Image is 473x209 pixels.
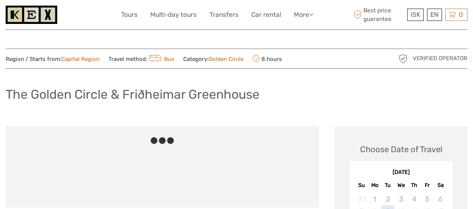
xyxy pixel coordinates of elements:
[434,193,447,205] div: Not available Saturday, September 6th, 2025
[427,9,442,21] div: EN
[355,193,368,205] div: Not available Sunday, August 31st, 2025
[397,53,409,65] img: verified_operator_grey_128.png
[147,56,174,62] a: Bus
[352,6,405,23] span: Best price guarantee
[150,9,197,20] a: Multi-day tours
[251,9,281,20] a: Car rental
[421,180,434,190] div: Fr
[368,180,381,190] div: Mo
[209,56,243,62] a: Golden Circle
[434,180,447,190] div: Sa
[121,9,138,20] a: Tours
[381,193,394,205] div: Not available Tuesday, September 2nd, 2025
[61,56,99,62] a: Capital Region
[350,169,452,176] div: [DATE]
[421,193,434,205] div: Not available Friday, September 5th, 2025
[413,55,467,62] span: Verified Operator
[458,11,464,18] span: 0
[355,180,368,190] div: Su
[183,55,243,63] span: Category:
[411,11,420,18] span: ISK
[209,9,239,20] a: Transfers
[408,180,421,190] div: Th
[108,53,174,64] span: Travel method:
[360,144,442,155] div: Choose Date of Travel
[6,87,259,102] h1: The Golden Circle & Friðheimar Greenhouse
[6,55,99,63] span: Region / Starts from:
[381,180,394,190] div: Tu
[394,180,408,190] div: We
[408,193,421,205] div: Not available Thursday, September 4th, 2025
[294,9,313,20] a: More
[6,6,57,24] img: 1261-44dab5bb-39f8-40da-b0c2-4d9fce00897c_logo_small.jpg
[252,53,282,64] span: 8 hours
[368,193,381,205] div: Not available Monday, September 1st, 2025
[394,193,408,205] div: Not available Wednesday, September 3rd, 2025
